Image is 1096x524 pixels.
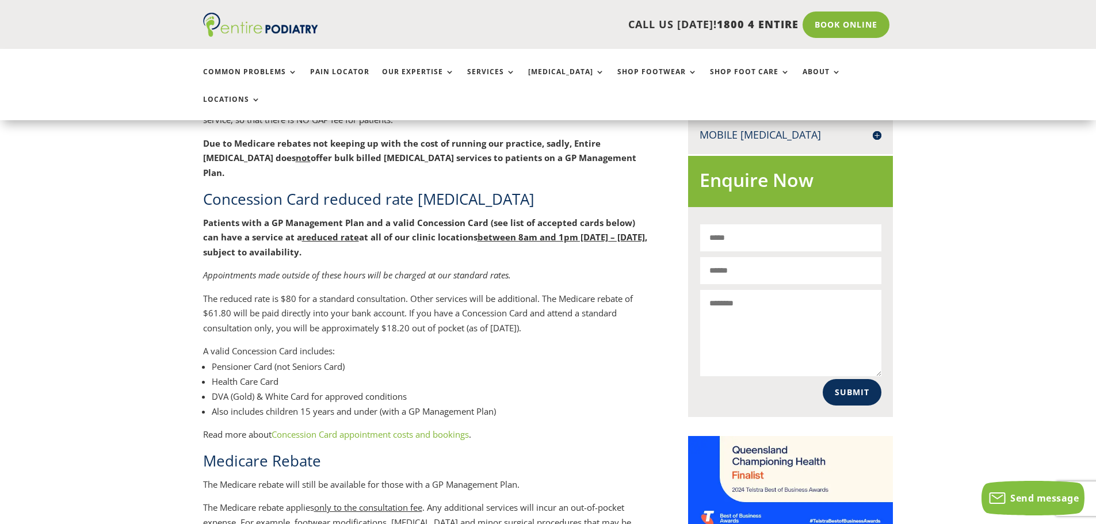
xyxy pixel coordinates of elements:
span: only to the consultation fee [314,502,422,513]
a: Entire Podiatry [203,28,318,39]
p: Read more about . [203,427,651,451]
a: Shop Foot Care [710,68,790,93]
p: CALL US [DATE]! [362,17,799,32]
span: between 8am and 1pm [DATE] – [DATE] [478,231,645,243]
li: DVA (Gold) & White Card for approved conditions [212,389,651,404]
b: not [296,152,311,163]
a: [MEDICAL_DATA] [528,68,605,93]
a: Our Expertise [382,68,455,93]
a: Services [467,68,515,93]
a: Locations [203,95,261,120]
a: Book Online [803,12,889,38]
a: Common Problems [203,68,297,93]
h2: Medicare Rebate [203,450,651,477]
div: A valid Concession Card includes: [203,344,651,359]
span: Send message [1010,492,1079,504]
span: 1800 4 ENTIRE [717,17,799,31]
h2: Enquire Now [700,167,881,199]
b: offer bulk billed [MEDICAL_DATA] services to patients on a GP Management Plan. [203,152,636,178]
h2: Concession Card reduced rate [MEDICAL_DATA] [203,189,651,215]
b: Due to Medicare rebates not keeping up with the cost of running our practice, sadly, Entire [MEDI... [203,137,601,164]
li: Pensioner Card (not Seniors Card) [212,359,651,374]
a: Shop Footwear [617,68,697,93]
li: Health Care Card [212,374,651,389]
p: The reduced rate is $80 for a standard consultation. Other services will be additional. The Medic... [203,292,651,345]
span: reduced rate [302,231,359,243]
h4: Mobile [MEDICAL_DATA] [700,128,881,142]
img: logo (1) [203,13,318,37]
b: Patients with a GP Management Plan and a valid Concession Card (see list of accepted cards below)... [203,217,647,258]
a: About [803,68,841,93]
li: Also includes children 15 years and under (with a GP Management Plan) [212,404,651,419]
p: The Medicare rebate will still be available for those with a GP Management Plan. [203,477,651,501]
em: Appointments made outside of these hours will be charged at our standard rates. [203,269,511,281]
a: Concession Card appointment costs and bookings [272,429,469,440]
a: Pain Locator [310,68,369,93]
button: Send message [982,481,1084,515]
button: Submit [823,379,881,406]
